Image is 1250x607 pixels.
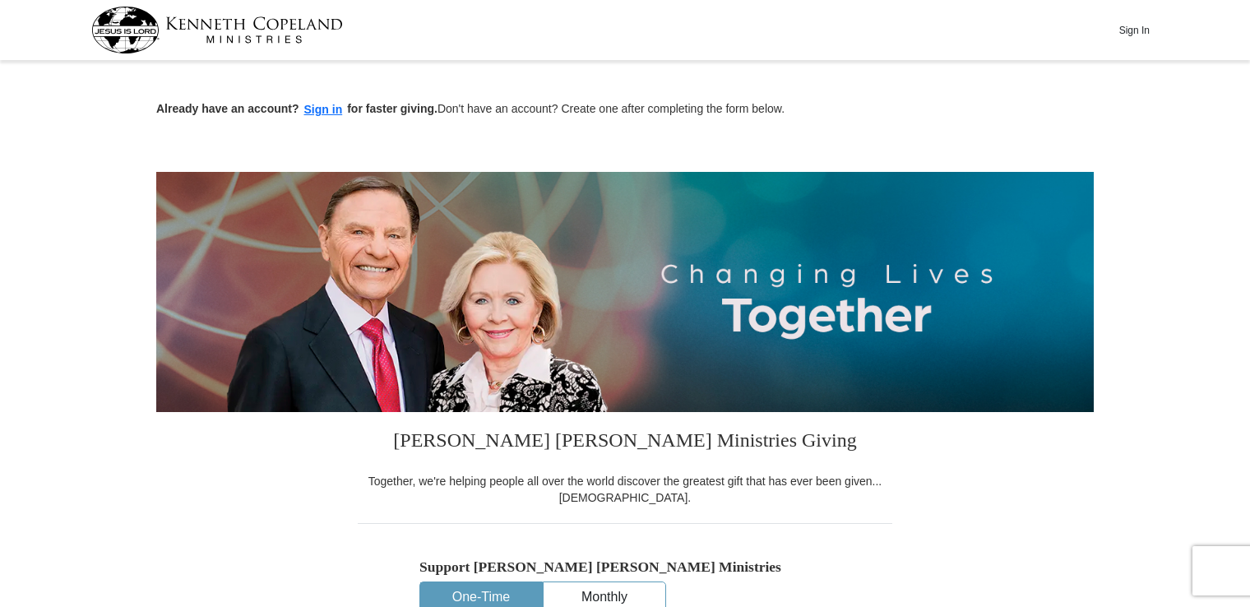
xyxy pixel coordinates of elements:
div: Together, we're helping people all over the world discover the greatest gift that has ever been g... [358,473,892,506]
h5: Support [PERSON_NAME] [PERSON_NAME] Ministries [419,558,831,576]
button: Sign In [1109,17,1159,43]
img: kcm-header-logo.svg [91,7,343,53]
h3: [PERSON_NAME] [PERSON_NAME] Ministries Giving [358,412,892,473]
strong: Already have an account? for faster giving. [156,102,437,115]
p: Don't have an account? Create one after completing the form below. [156,100,1094,119]
button: Sign in [299,100,348,119]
